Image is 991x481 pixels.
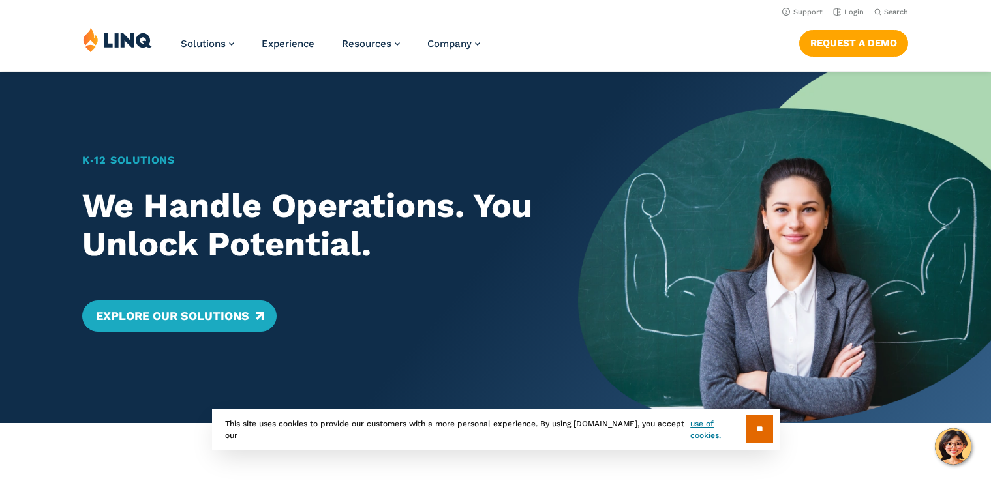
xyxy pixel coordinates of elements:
a: use of cookies. [690,418,746,441]
span: Resources [342,38,391,50]
span: Search [884,8,908,16]
a: Company [427,38,480,50]
a: Support [782,8,823,16]
a: Resources [342,38,400,50]
h2: We Handle Operations. You Unlock Potential. [82,186,538,265]
a: Login [833,8,864,16]
button: Hello, have a question? Let’s chat. [935,428,971,465]
h1: K‑12 Solutions [82,153,538,168]
button: Open Search Bar [874,7,908,17]
a: Solutions [181,38,234,50]
img: Home Banner [578,72,991,423]
a: Request a Demo [799,30,908,56]
span: Company [427,38,472,50]
nav: Button Navigation [799,27,908,56]
a: Explore Our Solutions [82,300,276,332]
a: Experience [262,38,314,50]
img: LINQ | K‑12 Software [83,27,152,52]
nav: Primary Navigation [181,27,480,70]
span: Solutions [181,38,226,50]
div: This site uses cookies to provide our customers with a more personal experience. By using [DOMAIN... [212,409,780,450]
